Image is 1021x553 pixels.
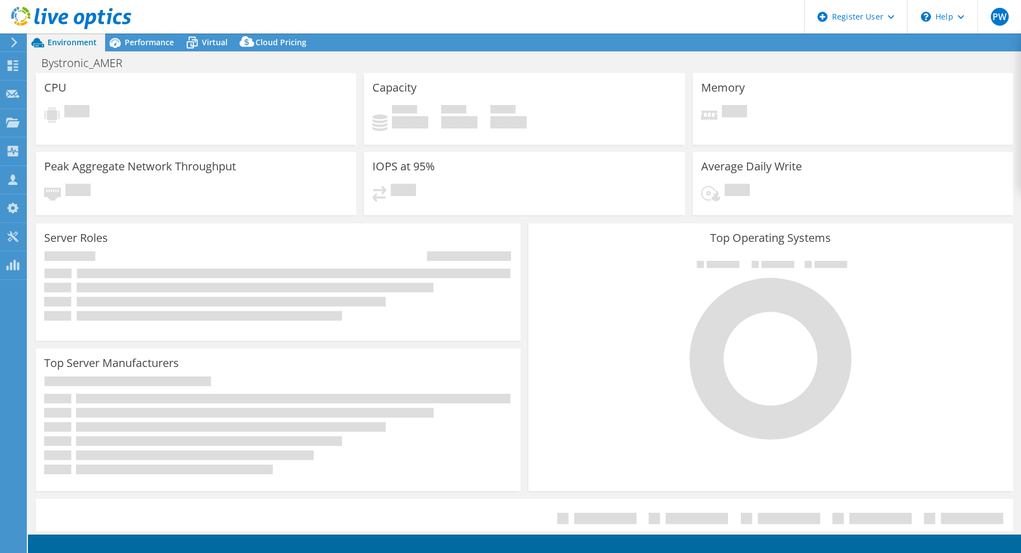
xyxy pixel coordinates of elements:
h1: Bystronic_AMER [36,57,140,69]
span: Environment [48,37,97,47]
h3: Memory [701,82,745,94]
span: Used [392,105,417,116]
h3: Top Server Manufacturers [44,357,179,369]
span: PW [991,8,1009,26]
span: Total [490,105,516,116]
h3: Peak Aggregate Network Throughput [44,160,236,173]
span: Cloud Pricing [256,37,306,47]
span: Pending [64,105,89,120]
span: Pending [65,184,91,199]
h4: 0 GiB [392,116,428,128]
span: Pending [725,184,750,199]
span: Pending [391,184,416,199]
svg: \n [921,12,931,22]
span: Virtual [202,37,228,47]
span: Free [441,105,466,116]
h4: 0 GiB [441,116,478,128]
h3: Capacity [372,82,417,94]
span: Pending [722,105,747,120]
h4: 0 GiB [490,116,527,128]
h3: Server Roles [44,232,108,244]
h3: CPU [44,82,67,94]
h3: IOPS at 95% [372,160,435,173]
h3: Average Daily Write [701,160,802,173]
h3: Top Operating Systems [537,232,1005,244]
span: Performance [125,37,174,47]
